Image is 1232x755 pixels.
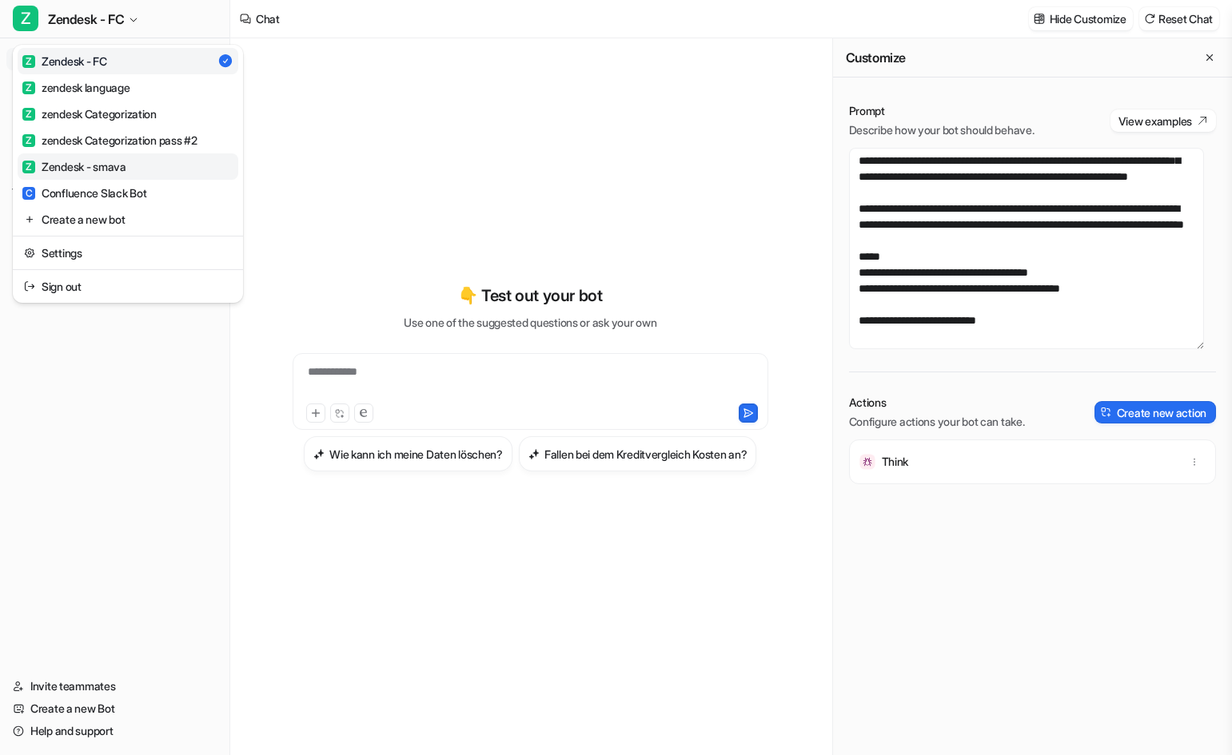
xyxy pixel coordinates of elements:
img: reset [24,244,35,261]
span: Z [22,55,35,68]
div: zendesk Categorization [22,105,157,122]
span: Z [22,134,35,147]
a: Settings [18,240,238,266]
div: Confluence Slack Bot [22,185,146,201]
span: C [22,187,35,200]
span: Z [22,81,35,94]
div: Zendesk - FC [22,53,107,70]
span: Z [13,6,38,31]
div: zendesk Categorization pass #2 [22,132,197,149]
a: Sign out [18,273,238,300]
span: Z [22,161,35,173]
div: ZZendesk - FC [13,45,243,303]
div: zendesk language [22,79,130,96]
img: reset [24,211,35,228]
span: Z [22,108,35,121]
span: Zendesk - FC [48,8,124,30]
img: reset [24,278,35,295]
div: Zendesk - smava [22,158,126,175]
a: Create a new bot [18,206,238,232]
